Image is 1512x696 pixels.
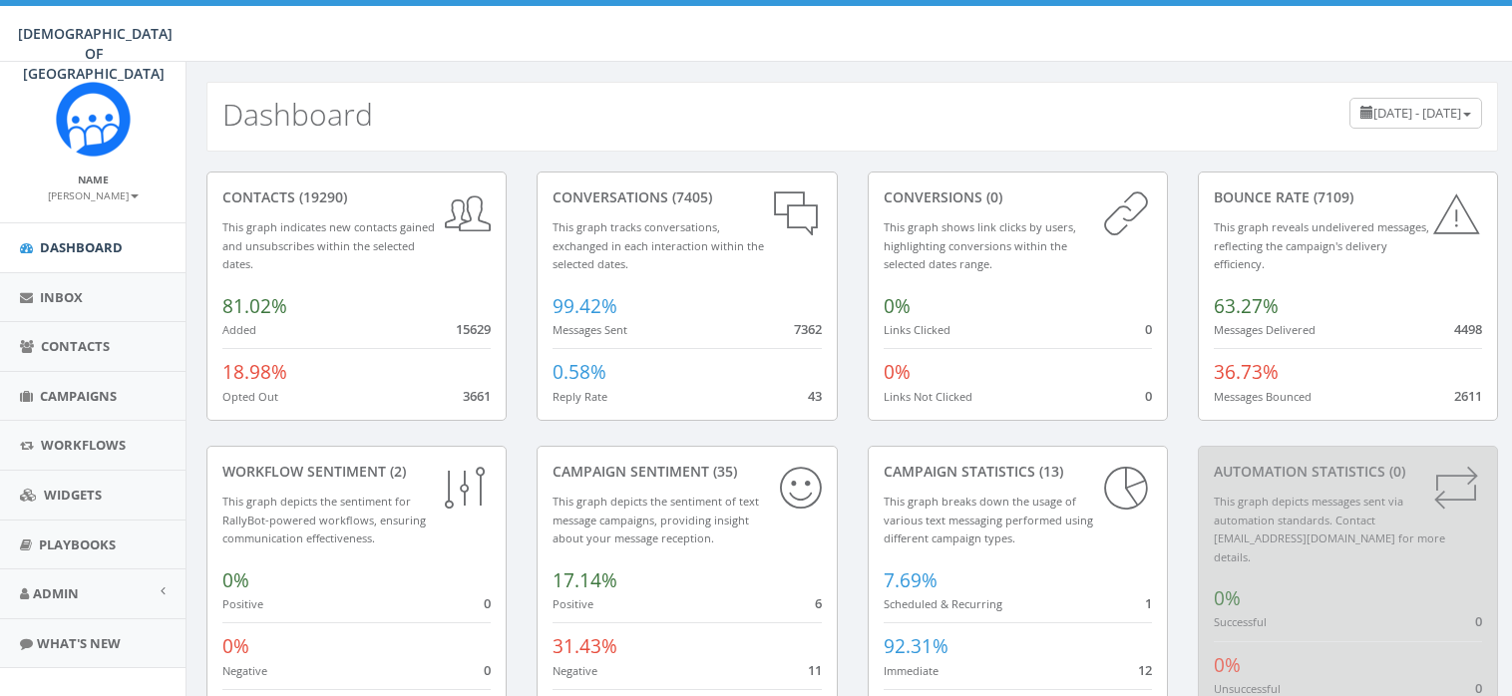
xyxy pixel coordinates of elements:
span: (0) [982,187,1002,206]
span: (0) [1385,462,1405,481]
span: 99.42% [553,293,617,319]
span: 11 [808,661,822,679]
span: 12 [1138,661,1152,679]
span: 3661 [463,387,491,405]
span: 0 [1145,320,1152,338]
span: 0% [1214,652,1241,678]
span: (13) [1035,462,1063,481]
a: [PERSON_NAME] [48,185,139,203]
span: 17.14% [553,567,617,593]
small: Immediate [884,663,939,678]
small: This graph indicates new contacts gained and unsubscribes within the selected dates. [222,219,435,271]
span: 36.73% [1214,359,1279,385]
span: 2611 [1454,387,1482,405]
span: (19290) [295,187,347,206]
span: Contacts [41,337,110,355]
span: 1 [1145,594,1152,612]
span: Dashboard [40,238,123,256]
span: 4498 [1454,320,1482,338]
div: contacts [222,187,491,207]
span: 0.58% [553,359,606,385]
div: Bounce Rate [1214,187,1482,207]
small: Opted Out [222,389,278,404]
small: [PERSON_NAME] [48,188,139,202]
span: 0 [1145,387,1152,405]
div: conversations [553,187,821,207]
small: This graph breaks down the usage of various text messaging performed using different campaign types. [884,494,1093,545]
span: 18.98% [222,359,287,385]
span: 81.02% [222,293,287,319]
span: Campaigns [40,387,117,405]
span: 31.43% [553,633,617,659]
span: 7362 [794,320,822,338]
span: 92.31% [884,633,948,659]
small: Added [222,322,256,337]
span: (35) [709,462,737,481]
span: 43 [808,387,822,405]
span: What's New [37,634,121,652]
small: Name [78,173,109,186]
span: 0% [884,359,911,385]
span: Admin [33,584,79,602]
span: 0 [484,661,491,679]
small: Negative [222,663,267,678]
div: Workflow Sentiment [222,462,491,482]
span: 0% [884,293,911,319]
small: Messages Bounced [1214,389,1312,404]
span: 0 [484,594,491,612]
span: Inbox [40,288,83,306]
span: 63.27% [1214,293,1279,319]
span: [DEMOGRAPHIC_DATA] OF [GEOGRAPHIC_DATA] [18,24,173,83]
span: (7109) [1310,187,1353,206]
span: Workflows [41,436,126,454]
h2: Dashboard [222,98,373,131]
img: Rally_Corp_Icon.png [56,82,131,157]
span: Widgets [44,486,102,504]
small: Links Clicked [884,322,950,337]
span: 0% [1214,585,1241,611]
small: Messages Delivered [1214,322,1316,337]
small: This graph tracks conversations, exchanged in each interaction within the selected dates. [553,219,764,271]
small: Successful [1214,614,1267,629]
small: This graph depicts the sentiment of text message campaigns, providing insight about your message ... [553,494,759,545]
small: Messages Sent [553,322,627,337]
small: Unsuccessful [1214,681,1281,696]
div: Campaign Sentiment [553,462,821,482]
div: Automation Statistics [1214,462,1482,482]
small: Scheduled & Recurring [884,596,1002,611]
small: This graph reveals undelivered messages, reflecting the campaign's delivery efficiency. [1214,219,1429,271]
span: (7405) [668,187,712,206]
small: This graph depicts messages sent via automation standards. Contact [EMAIL_ADDRESS][DOMAIN_NAME] f... [1214,494,1445,564]
span: 6 [815,594,822,612]
span: [DATE] - [DATE] [1373,104,1461,122]
small: Positive [222,596,263,611]
span: Playbooks [39,535,116,553]
span: 0% [222,633,249,659]
span: 15629 [456,320,491,338]
span: (2) [386,462,406,481]
small: This graph shows link clicks by users, highlighting conversions within the selected dates range. [884,219,1076,271]
small: This graph depicts the sentiment for RallyBot-powered workflows, ensuring communication effective... [222,494,426,545]
div: Campaign Statistics [884,462,1152,482]
small: Reply Rate [553,389,607,404]
small: Positive [553,596,593,611]
span: 0 [1475,612,1482,630]
span: 0% [222,567,249,593]
span: 7.69% [884,567,938,593]
small: Negative [553,663,597,678]
small: Links Not Clicked [884,389,972,404]
div: conversions [884,187,1152,207]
